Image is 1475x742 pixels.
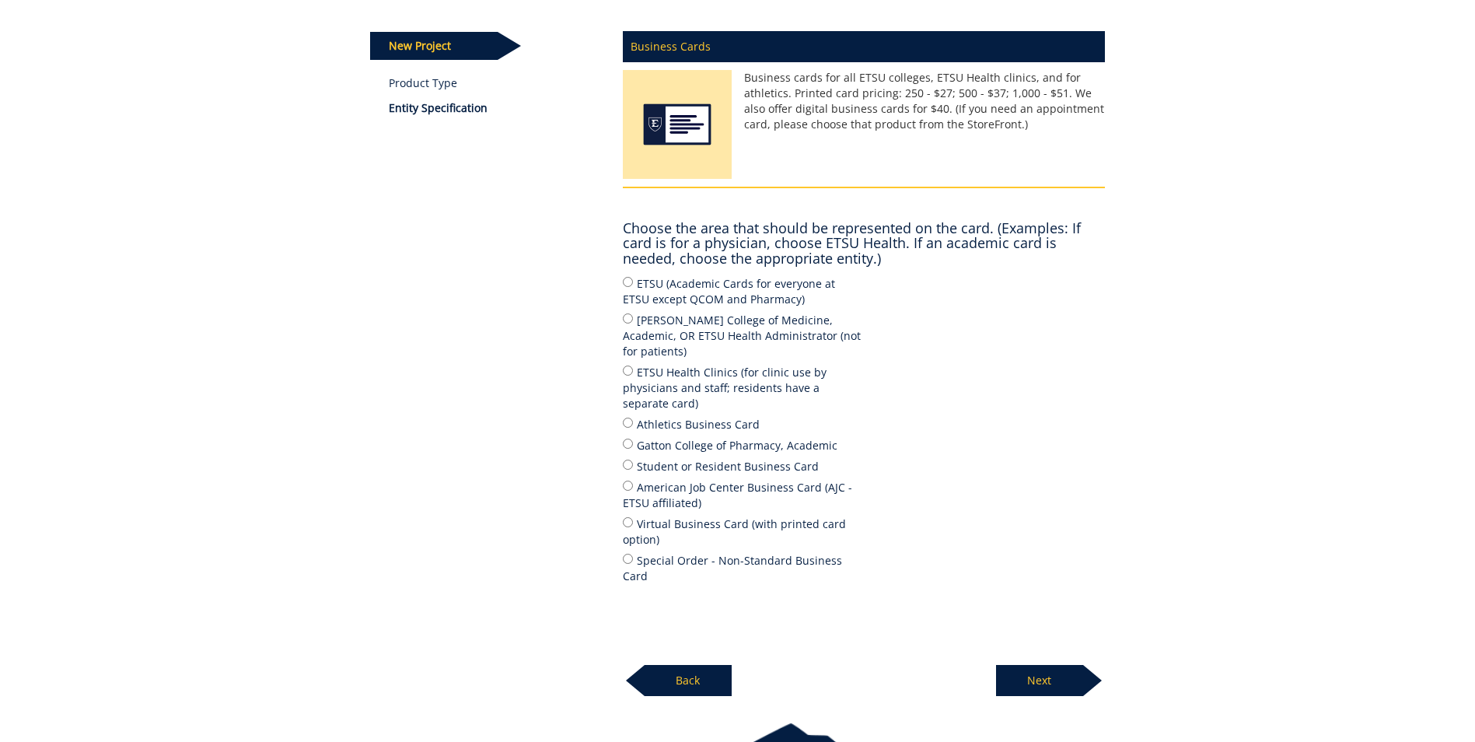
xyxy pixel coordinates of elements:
[623,70,1105,132] p: Business cards for all ETSU colleges, ETSU Health clinics, and for athletics. Printed card pricin...
[623,313,633,324] input: [PERSON_NAME] College of Medicine, Academic, OR ETSU Health Administrator (not for patients)
[623,415,864,432] label: Athletics Business Card
[623,70,732,187] img: Business Cards
[623,439,633,449] input: Gatton College of Pharmacy, Academic
[623,31,1105,62] p: Business Cards
[623,460,633,470] input: Student or Resident Business Card
[623,277,633,287] input: ETSU (Academic Cards for everyone at ETSU except QCOM and Pharmacy)
[623,275,864,307] label: ETSU (Academic Cards for everyone at ETSU except QCOM and Pharmacy)
[623,366,633,376] input: ETSU Health Clinics (for clinic use by physicians and staff; residents have a separate card)
[623,554,633,564] input: Special Order - Non-Standard Business Card
[623,478,864,511] label: American Job Center Business Card (AJC - ETSU affiliated)
[996,665,1083,696] p: Next
[623,551,864,584] label: Special Order - Non-Standard Business Card
[623,481,633,491] input: American Job Center Business Card (AJC - ETSU affiliated)
[623,515,864,548] label: Virtual Business Card (with printed card option)
[623,517,633,527] input: Virtual Business Card (with printed card option)
[645,665,732,696] p: Back
[623,311,864,359] label: [PERSON_NAME] College of Medicine, Academic, OR ETSU Health Administrator (not for patients)
[389,100,599,116] p: Entity Specification
[623,363,864,411] label: ETSU Health Clinics (for clinic use by physicians and staff; residents have a separate card)
[623,436,864,453] label: Gatton College of Pharmacy, Academic
[623,457,864,474] label: Student or Resident Business Card
[370,32,498,60] p: New Project
[623,221,1105,267] h4: Choose the area that should be represented on the card. (Examples: If card is for a physician, ch...
[389,75,599,91] a: Product Type
[623,418,633,428] input: Athletics Business Card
